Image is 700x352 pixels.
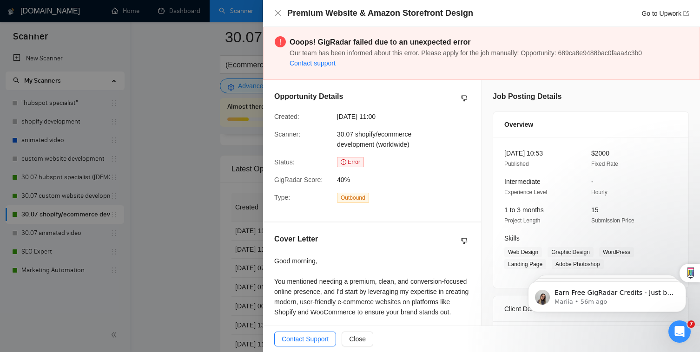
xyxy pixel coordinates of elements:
span: Landing Page [504,259,546,269]
span: Created: [274,113,299,120]
div: Recent messageProfile image for ValeriiaHey [PERSON_NAME]! Thanks for following up and sharing th... [9,141,177,189]
span: Experience Level [504,189,547,196]
button: dislike [459,235,470,247]
span: Intermediate [504,178,541,185]
span: Tickets [105,290,128,296]
span: Graphic Design [548,247,594,257]
span: exclamation-circle [275,36,286,47]
iframe: Intercom notifications message [514,262,700,327]
a: Contact support [290,59,336,67]
img: Profile image for Sofiia [111,15,129,33]
span: dislike [461,95,468,102]
span: Messages [54,290,86,296]
div: • [DATE] [67,172,93,182]
span: export [683,11,689,16]
h4: Premium Website & Amazon Storefront Design [287,7,473,19]
div: Valeriia [41,172,66,182]
button: Tickets [93,267,139,304]
p: How can we help? [19,113,167,129]
button: Help [139,267,186,304]
span: Help [155,290,170,296]
span: Adobe Photoshop [552,259,603,269]
span: 1 to 3 months [504,206,544,214]
span: dislike [461,237,468,245]
div: Send us a message [19,202,155,212]
button: Search for help [13,238,172,257]
p: Hi [PERSON_NAME][EMAIL_ADDRESS][DOMAIN_NAME] 👋 [19,66,167,113]
span: Home [13,290,33,296]
span: [DATE] 10:53 [504,150,543,157]
span: Type: [274,194,290,201]
iframe: Intercom live chat [668,320,691,343]
span: [DATE] 11:00 [337,111,476,122]
div: We typically reply in under a minute [19,212,155,222]
span: - [591,178,594,185]
button: Messages [46,267,93,304]
span: WordPress [599,247,634,257]
div: Send us a messageWe typically reply in under a minute [9,194,177,229]
button: Close [342,332,373,346]
img: Profile image for Viktor [146,15,165,33]
img: logo [19,18,33,33]
span: 7 [687,320,695,328]
span: Contact Support [282,334,329,344]
span: Scanner: [274,130,300,138]
span: $2000 [591,150,609,157]
h5: Opportunity Details [274,91,343,102]
span: Close [349,334,366,344]
span: Project Length [504,217,540,224]
span: Outbound [337,193,369,203]
span: 15 [591,206,599,214]
span: Published [504,161,529,167]
button: dislike [459,93,470,104]
span: Overview [504,119,533,130]
h5: Job Posting Details [493,91,561,102]
span: Search for help [19,243,75,253]
span: Submission Price [591,217,634,224]
span: exclamation-circle [341,159,346,165]
span: Error [337,157,364,167]
button: Contact Support [274,332,336,346]
div: ✅ How To: Connect your agency to [DOMAIN_NAME] [19,264,156,284]
img: Profile image for Nazar [128,15,147,33]
button: Close [274,9,282,17]
span: Skills [504,235,520,242]
a: Go to Upworkexport [641,10,689,17]
div: ✅ How To: Connect your agency to [DOMAIN_NAME] [13,261,172,287]
span: Hourly [591,189,608,196]
span: 30.07 shopify/ecommerce development (worldwide) [337,130,411,148]
img: Profile image for Valeriia [19,163,38,181]
div: Client Details [504,296,677,321]
span: Web Design [504,247,542,257]
h5: Cover Letter [274,234,318,245]
div: Recent message [19,149,167,158]
span: GigRadar Score: [274,176,323,183]
div: Profile image for ValeriiaHey [PERSON_NAME]! Thanks for following up and sharing the context - I ... [10,155,176,189]
span: Status: [274,158,295,166]
span: close [274,9,282,17]
span: 40% [337,175,476,185]
span: Our team has been informed about this error. Please apply for the job manually! Opportunity: 689c... [290,49,642,57]
span: Fixed Rate [591,161,618,167]
strong: Ooops! GigRadar failed due to an unexpected error [290,38,470,46]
